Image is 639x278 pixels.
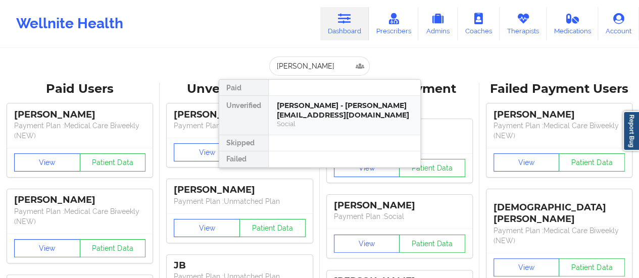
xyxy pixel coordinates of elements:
a: Dashboard [320,7,369,40]
div: [DEMOGRAPHIC_DATA][PERSON_NAME] [494,194,625,225]
button: View [174,219,240,237]
div: Paid Users [7,81,153,97]
button: Patient Data [80,239,146,257]
button: View [334,159,400,177]
div: Failed Payment Users [486,81,632,97]
button: Patient Data [399,159,465,177]
a: Coaches [458,7,500,40]
a: Report Bug [623,111,639,151]
div: [PERSON_NAME] [334,200,465,211]
button: View [494,153,560,172]
button: Patient Data [80,153,146,172]
a: Admins [418,7,458,40]
button: Patient Data [559,258,625,276]
button: View [14,153,80,172]
div: [PERSON_NAME] [174,184,305,196]
p: Payment Plan : Medical Care Biweekly (NEW) [14,121,145,141]
div: [PERSON_NAME] [14,109,145,121]
button: View [494,258,560,276]
div: [PERSON_NAME] - [PERSON_NAME][EMAIL_ADDRESS][DOMAIN_NAME] [277,101,412,120]
button: View [174,143,240,161]
p: Payment Plan : Unmatched Plan [174,196,305,206]
button: Patient Data [559,153,625,172]
div: JB [174,260,305,271]
div: Paid [219,80,268,96]
div: [PERSON_NAME] [174,109,305,121]
div: Unverified [219,96,268,135]
div: [PERSON_NAME] [14,194,145,206]
div: Social [277,120,412,128]
p: Payment Plan : Medical Care Biweekly (NEW) [14,206,145,227]
button: View [14,239,80,257]
p: Payment Plan : Medical Care Biweekly (NEW) [494,226,625,246]
button: View [334,235,400,253]
a: Therapists [500,7,547,40]
a: Medications [547,7,599,40]
p: Payment Plan : Unmatched Plan [174,121,305,131]
div: Skipped [219,135,268,151]
button: Patient Data [399,235,465,253]
button: Patient Data [239,219,306,237]
div: Failed [219,151,268,168]
p: Payment Plan : Social [334,211,465,221]
div: [PERSON_NAME] [494,109,625,121]
a: Prescribers [369,7,419,40]
p: Payment Plan : Medical Care Biweekly (NEW) [494,121,625,141]
a: Account [598,7,639,40]
div: Unverified Users [167,81,312,97]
